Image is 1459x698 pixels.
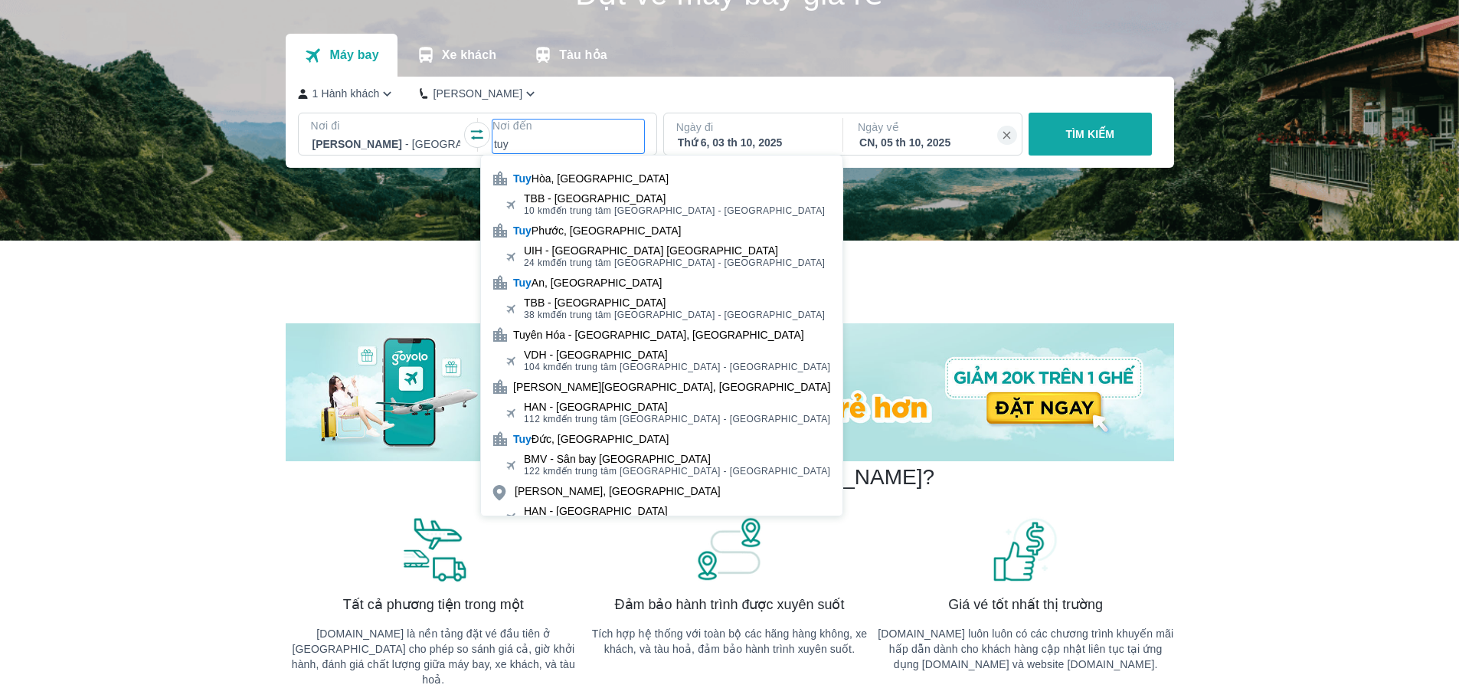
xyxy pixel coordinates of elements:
[524,257,551,268] span: 24 km
[513,224,532,237] b: Tuy
[513,171,669,186] div: Hòa, [GEOGRAPHIC_DATA]
[948,595,1103,614] span: Giá vé tốt nhất thị trường
[515,483,721,499] div: [PERSON_NAME], [GEOGRAPHIC_DATA]
[286,323,1174,461] img: banner-home
[513,327,804,342] div: Tuyên Hóa - [GEOGRAPHIC_DATA], [GEOGRAPHIC_DATA]
[442,48,496,63] p: Xe khách
[513,431,669,447] div: Đức, [GEOGRAPHIC_DATA]
[524,205,825,217] span: đến trung tâm [GEOGRAPHIC_DATA] - [GEOGRAPHIC_DATA]
[329,48,378,63] p: Máy bay
[524,505,721,517] div: HAN - [GEOGRAPHIC_DATA]
[524,205,551,216] span: 10 km
[524,244,825,257] div: UIH - [GEOGRAPHIC_DATA] [GEOGRAPHIC_DATA]
[524,414,556,424] span: 112 km
[513,379,830,395] div: [PERSON_NAME][GEOGRAPHIC_DATA], [GEOGRAPHIC_DATA]
[1029,113,1152,156] button: TÌM KIẾM
[298,86,396,102] button: 1 Hành khách
[524,257,825,269] span: đến trung tâm [GEOGRAPHIC_DATA] - [GEOGRAPHIC_DATA]
[286,265,1174,293] h2: Chương trình giảm giá
[286,34,626,77] div: transportation tabs
[524,297,825,309] div: TBB - [GEOGRAPHIC_DATA]
[615,595,845,614] span: Đảm bảo hành trình được xuyên suốt
[311,118,463,133] p: Nơi đi
[991,516,1060,583] img: banner
[524,465,830,477] span: đến trung tâm [GEOGRAPHIC_DATA] - [GEOGRAPHIC_DATA]
[524,192,825,205] div: TBB - [GEOGRAPHIC_DATA]
[524,309,825,321] span: đến trung tâm [GEOGRAPHIC_DATA] - [GEOGRAPHIC_DATA]
[492,118,644,133] p: Nơi đến
[420,86,538,102] button: [PERSON_NAME]
[878,626,1174,672] p: [DOMAIN_NAME] luôn luôn có các chương trình khuyến mãi hấp dẫn dành cho khách hàng cập nhật liên ...
[859,135,1008,150] div: CN, 05 th 10, 2025
[559,48,607,63] p: Tàu hỏa
[695,516,764,583] img: banner
[524,361,830,373] span: đến trung tâm [GEOGRAPHIC_DATA] - [GEOGRAPHIC_DATA]
[1065,126,1114,142] p: TÌM KIẾM
[286,626,582,687] p: [DOMAIN_NAME] là nền tảng đặt vé đầu tiên ở [GEOGRAPHIC_DATA] cho phép so sánh giá cả, giờ khởi h...
[343,595,524,614] span: Tất cả phương tiện trong một
[513,433,532,445] b: Tuy
[676,120,828,135] p: Ngày đi
[581,626,878,657] p: Tích hợp hệ thống với toàn bộ các hãng hàng không, xe khách, và tàu hoả, đảm bảo hành trình xuyên...
[513,223,682,238] div: Phước, [GEOGRAPHIC_DATA]
[524,453,830,465] div: BMV - Sân bay [GEOGRAPHIC_DATA]
[433,86,522,101] p: [PERSON_NAME]
[312,86,380,101] p: 1 Hành khách
[678,135,826,150] div: Thứ 6, 03 th 10, 2025
[524,466,556,477] span: 122 km
[858,120,1009,135] p: Ngày về
[524,349,830,361] div: VDH - [GEOGRAPHIC_DATA]
[513,275,662,290] div: An, [GEOGRAPHIC_DATA]
[524,413,830,425] span: đến trung tâm [GEOGRAPHIC_DATA] - [GEOGRAPHIC_DATA]
[524,310,551,320] span: 38 km
[513,172,532,185] b: Tuy
[524,401,830,413] div: HAN - [GEOGRAPHIC_DATA]
[513,277,532,289] b: Tuy
[399,516,468,583] img: banner
[524,362,556,372] span: 104 km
